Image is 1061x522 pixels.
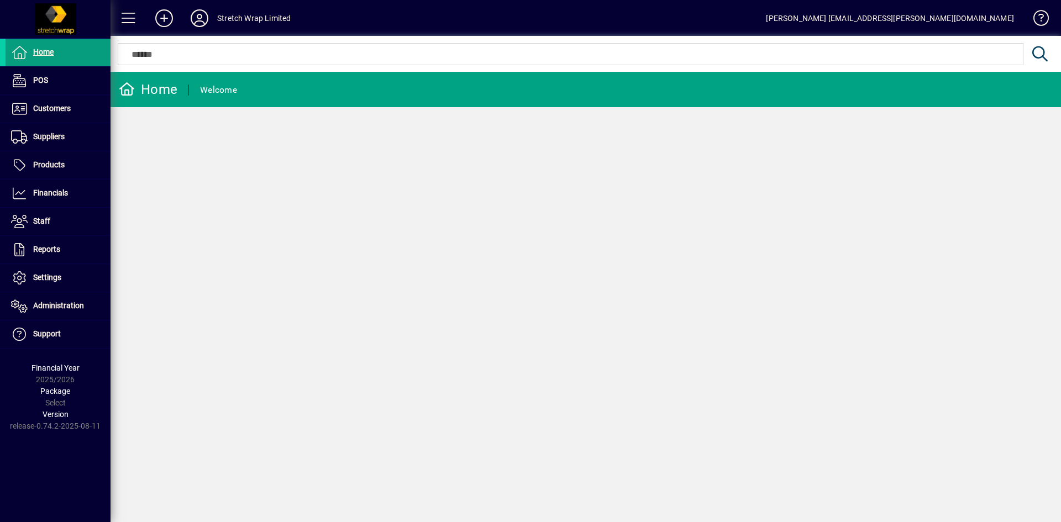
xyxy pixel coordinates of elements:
[6,67,111,94] a: POS
[33,188,68,197] span: Financials
[182,8,217,28] button: Profile
[6,95,111,123] a: Customers
[31,363,80,372] span: Financial Year
[33,273,61,282] span: Settings
[6,151,111,179] a: Products
[33,160,65,169] span: Products
[6,320,111,348] a: Support
[6,292,111,320] a: Administration
[33,76,48,85] span: POS
[33,329,61,338] span: Support
[146,8,182,28] button: Add
[33,48,54,56] span: Home
[33,217,50,225] span: Staff
[33,104,71,113] span: Customers
[1025,2,1047,38] a: Knowledge Base
[217,9,291,27] div: Stretch Wrap Limited
[33,245,60,254] span: Reports
[6,123,111,151] a: Suppliers
[40,387,70,396] span: Package
[33,132,65,141] span: Suppliers
[766,9,1014,27] div: [PERSON_NAME] [EMAIL_ADDRESS][PERSON_NAME][DOMAIN_NAME]
[200,81,237,99] div: Welcome
[33,301,84,310] span: Administration
[6,180,111,207] a: Financials
[6,208,111,235] a: Staff
[43,410,69,419] span: Version
[119,81,177,98] div: Home
[6,236,111,263] a: Reports
[6,264,111,292] a: Settings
